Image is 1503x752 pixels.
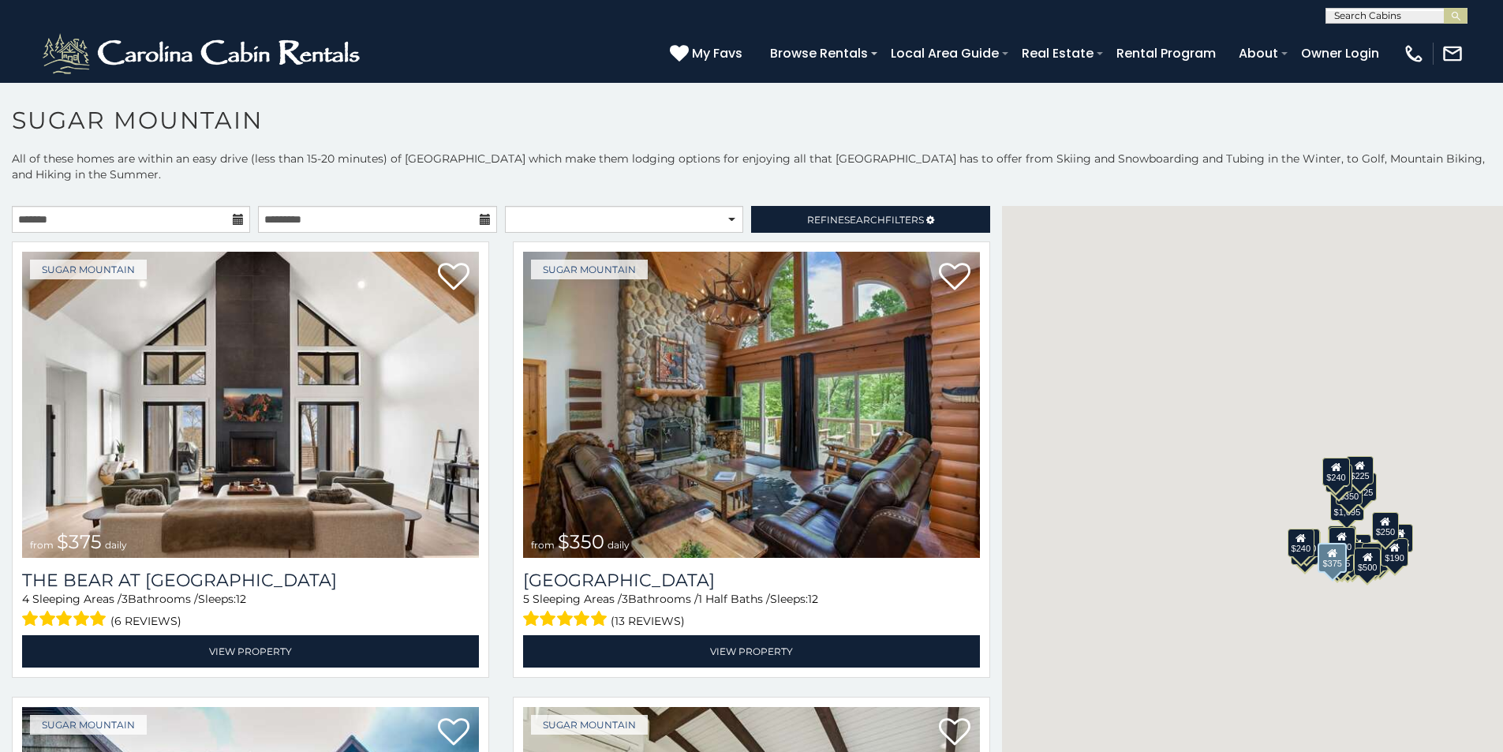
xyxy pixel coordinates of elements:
span: 12 [808,592,818,606]
a: The Bear At Sugar Mountain from $375 daily [22,252,479,558]
a: Sugar Mountain [30,715,147,735]
a: About [1231,39,1286,67]
div: $125 [1350,473,1377,501]
img: The Bear At Sugar Mountain [22,252,479,558]
img: phone-regular-white.png [1403,43,1425,65]
div: $500 [1354,548,1381,576]
a: Sugar Mountain [30,260,147,279]
div: $240 [1323,458,1350,486]
h3: Grouse Moor Lodge [523,570,980,591]
a: My Favs [670,43,746,64]
img: Grouse Moor Lodge [523,252,980,558]
img: mail-regular-white.png [1441,43,1464,65]
a: View Property [22,635,479,668]
span: 5 [523,592,529,606]
a: View Property [523,635,980,668]
a: Add to favorites [939,261,970,294]
div: $240 [1288,529,1314,557]
span: (13 reviews) [611,611,685,631]
div: $300 [1329,527,1355,556]
span: 4 [22,592,29,606]
span: from [30,539,54,551]
div: Sleeping Areas / Bathrooms / Sleeps: [22,591,479,631]
span: 3 [122,592,128,606]
div: $250 [1372,512,1399,541]
a: Grouse Moor Lodge from $350 daily [523,252,980,558]
a: Sugar Mountain [531,260,648,279]
span: 3 [622,592,628,606]
a: Real Estate [1014,39,1101,67]
a: Add to favorites [438,716,469,750]
div: Sleeping Areas / Bathrooms / Sleeps: [523,591,980,631]
a: RefineSearchFilters [751,206,989,233]
div: $190 [1328,526,1355,554]
span: Search [844,214,885,226]
span: 1 Half Baths / [698,592,770,606]
span: Refine Filters [807,214,924,226]
a: Local Area Guide [883,39,1007,67]
div: $190 [1381,538,1408,567]
span: from [531,539,555,551]
span: daily [608,539,630,551]
a: [GEOGRAPHIC_DATA] [523,570,980,591]
div: $155 [1386,524,1413,552]
span: daily [105,539,127,551]
a: The Bear At [GEOGRAPHIC_DATA] [22,570,479,591]
a: Sugar Mountain [531,715,648,735]
div: $200 [1344,534,1371,563]
div: $375 [1318,543,1347,573]
a: Browse Rentals [762,39,876,67]
div: $195 [1362,543,1389,571]
a: Rental Program [1109,39,1224,67]
a: Add to favorites [939,716,970,750]
span: 12 [236,592,246,606]
img: White-1-2.png [39,30,367,77]
span: $350 [558,530,604,553]
div: $225 [1347,456,1374,484]
h3: The Bear At Sugar Mountain [22,570,479,591]
div: $1,095 [1330,492,1365,521]
span: (6 reviews) [110,611,181,631]
a: Add to favorites [438,261,469,294]
a: Owner Login [1293,39,1387,67]
span: My Favs [692,43,742,63]
span: $375 [57,530,102,553]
